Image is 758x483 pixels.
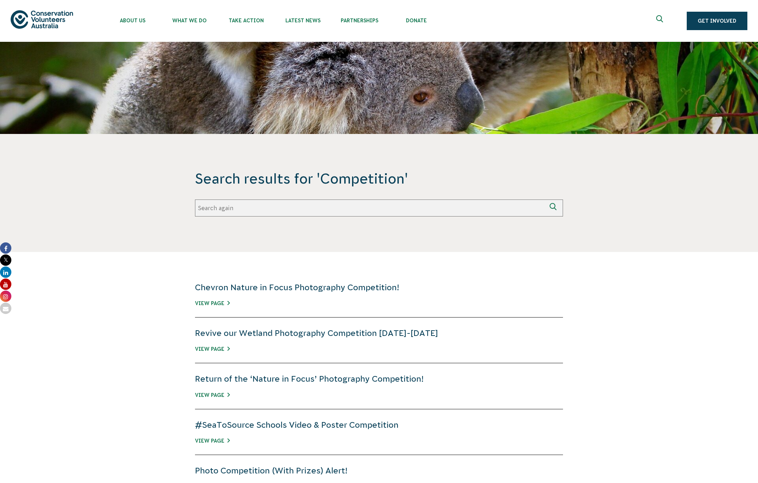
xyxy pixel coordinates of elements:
a: View Page [195,438,230,444]
span: Search results for 'Competition' [195,169,563,188]
a: Revive our Wetland Photography Competition [DATE]-[DATE] [195,328,438,338]
a: Photo Competition (With Prizes) Alert! [195,466,347,475]
a: View Page [195,346,230,352]
a: View Page [195,392,230,398]
span: About Us [104,18,161,23]
img: logo.svg [11,10,73,28]
span: Partnerships [331,18,388,23]
span: Take Action [218,18,274,23]
button: Expand search box Close search box [652,12,669,29]
a: #SeaToSource Schools Video & Poster Competition [195,420,398,429]
a: Get Involved [687,12,747,30]
a: Chevron Nature in Focus Photography Competition! [195,283,399,292]
a: View Page [195,301,230,306]
span: Donate [388,18,445,23]
input: Search again [195,200,546,217]
span: Expand search box [656,15,665,27]
a: Return of the ‘Nature in Focus’ Photography Competition! [195,374,424,383]
span: Latest News [274,18,331,23]
span: What We Do [161,18,218,23]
